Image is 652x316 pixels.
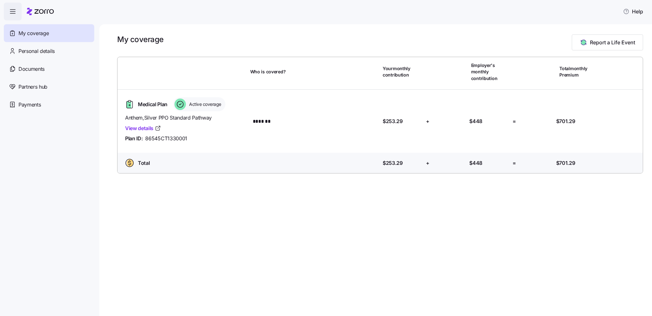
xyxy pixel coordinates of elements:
span: Documents [18,65,45,73]
span: Partners hub [18,83,47,91]
button: Help [618,5,648,18]
span: Anthem , Silver PPO Standard Pathway [125,114,245,122]
span: Report a Life Event [590,39,635,46]
span: Active coverage [187,101,221,107]
span: Payments [18,101,41,109]
span: Employer's monthly contribution [471,62,510,82]
span: Medical Plan [138,100,167,108]
span: $701.29 [556,159,575,167]
span: My coverage [18,29,49,37]
span: = [513,117,516,125]
h1: My coverage [117,34,164,44]
span: $448 [469,117,482,125]
span: Personal details [18,47,55,55]
button: Report a Life Event [572,34,643,50]
a: Partners hub [4,78,94,96]
span: Total monthly Premium [559,65,599,78]
span: $253.29 [383,117,403,125]
a: View details [125,124,161,132]
a: Personal details [4,42,94,60]
span: Total [138,159,150,167]
span: + [426,159,429,167]
span: Who is covered? [250,69,286,75]
span: = [513,159,516,167]
span: Your monthly contribution [383,65,422,78]
span: Help [623,8,643,15]
a: Documents [4,60,94,78]
span: $448 [469,159,482,167]
span: + [426,117,429,125]
span: Plan ID: [125,135,143,143]
span: $701.29 [556,117,575,125]
a: Payments [4,96,94,114]
span: $253.29 [383,159,403,167]
a: My coverage [4,24,94,42]
span: 86545CT1330001 [145,135,187,143]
